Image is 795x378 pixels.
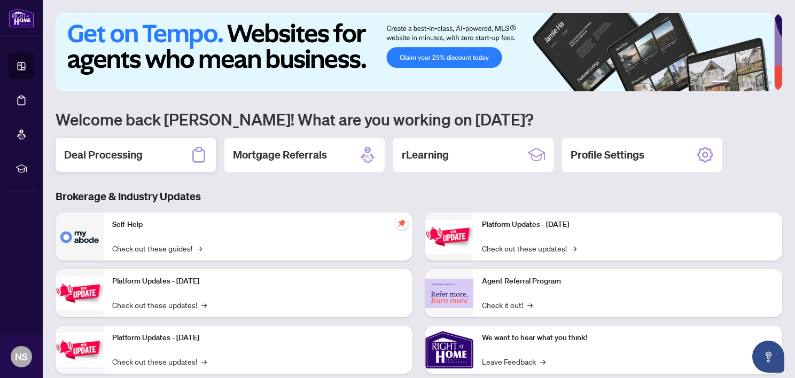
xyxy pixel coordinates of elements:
button: 5 [759,81,763,85]
img: Agent Referral Program [425,279,473,308]
p: Agent Referral Program [482,275,774,287]
img: We want to hear what you think! [425,326,473,374]
button: 4 [750,81,754,85]
span: → [197,242,202,254]
p: Platform Updates - [DATE] [482,219,774,231]
span: NS [15,349,28,364]
button: 6 [767,81,771,85]
img: Platform Updates - September 16, 2025 [56,277,104,310]
h2: rLearning [402,147,449,162]
button: Open asap [752,341,784,373]
button: 2 [733,81,737,85]
p: Platform Updates - [DATE] [112,332,404,344]
span: → [201,356,207,367]
img: Slide 0 [56,13,774,91]
img: Self-Help [56,212,104,261]
h2: Deal Processing [64,147,143,162]
h2: Mortgage Referrals [233,147,327,162]
span: → [571,242,576,254]
a: Check it out!→ [482,299,533,311]
span: → [527,299,533,311]
img: Platform Updates - June 23, 2025 [425,220,473,254]
button: 1 [712,81,729,85]
span: pushpin [395,217,408,230]
a: Check out these updates!→ [112,299,207,311]
a: Check out these guides!→ [112,242,202,254]
img: logo [9,8,34,28]
a: Check out these updates!→ [482,242,576,254]
p: Self-Help [112,219,404,231]
h3: Brokerage & Industry Updates [56,189,782,204]
button: 3 [742,81,746,85]
a: Check out these updates!→ [112,356,207,367]
a: Leave Feedback→ [482,356,545,367]
p: We want to hear what you think! [482,332,774,344]
img: Platform Updates - July 21, 2025 [56,333,104,367]
h2: Profile Settings [571,147,644,162]
p: Platform Updates - [DATE] [112,275,404,287]
span: → [201,299,207,311]
h1: Welcome back [PERSON_NAME]! What are you working on [DATE]? [56,109,782,129]
span: → [540,356,545,367]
